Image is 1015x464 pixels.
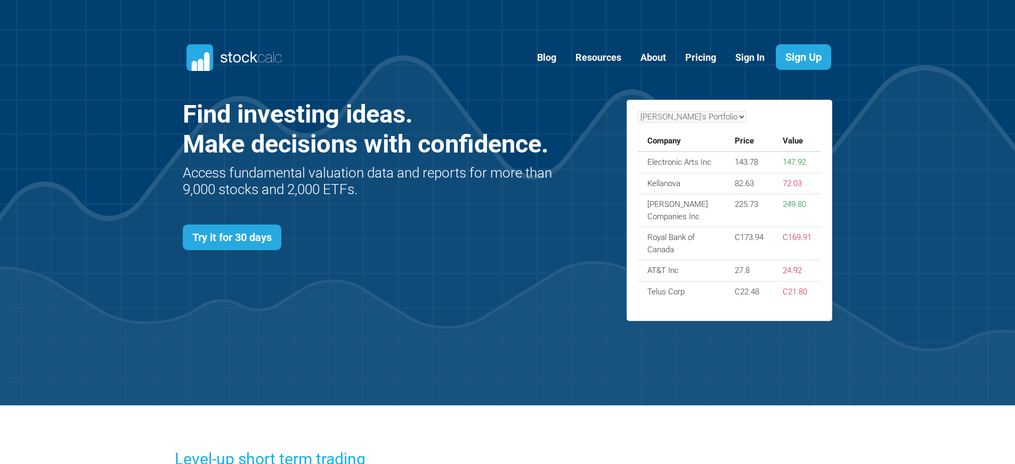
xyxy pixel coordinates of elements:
[727,45,773,71] a: Sign In
[776,44,831,70] a: Sign Up
[773,281,821,302] td: C21.80
[632,45,674,71] a: About
[773,194,821,227] td: 249.80
[529,45,564,71] a: Blog
[773,151,821,173] td: 147.92
[183,225,281,250] a: Try it for 30 days
[677,45,724,71] a: Pricing
[725,131,773,152] th: Price
[773,260,821,282] td: 24.92
[183,99,555,159] h1: Find investing ideas. Make decisions with confidence.
[638,151,726,173] td: Electronic Arts Inc
[638,227,726,260] td: Royal Bank of Canada
[638,173,726,194] td: Kellanova
[638,194,726,227] td: [PERSON_NAME] Companies Inc
[638,131,726,152] th: Company
[725,173,773,194] td: 82.63
[183,165,555,198] h2: Access fundamental valuation data and reports for more than 9,000 stocks and 2,000 ETFs.
[773,227,821,260] td: C169.91
[773,173,821,194] td: 72.03
[725,151,773,173] td: 143.78
[725,194,773,227] td: 225.73
[567,45,629,71] a: Resources
[638,260,726,282] td: AT&T Inc
[725,281,773,302] td: C22.48
[725,227,773,260] td: C173.94
[725,260,773,282] td: 27.8
[773,131,821,152] th: Value
[638,281,726,302] td: Telus Corp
